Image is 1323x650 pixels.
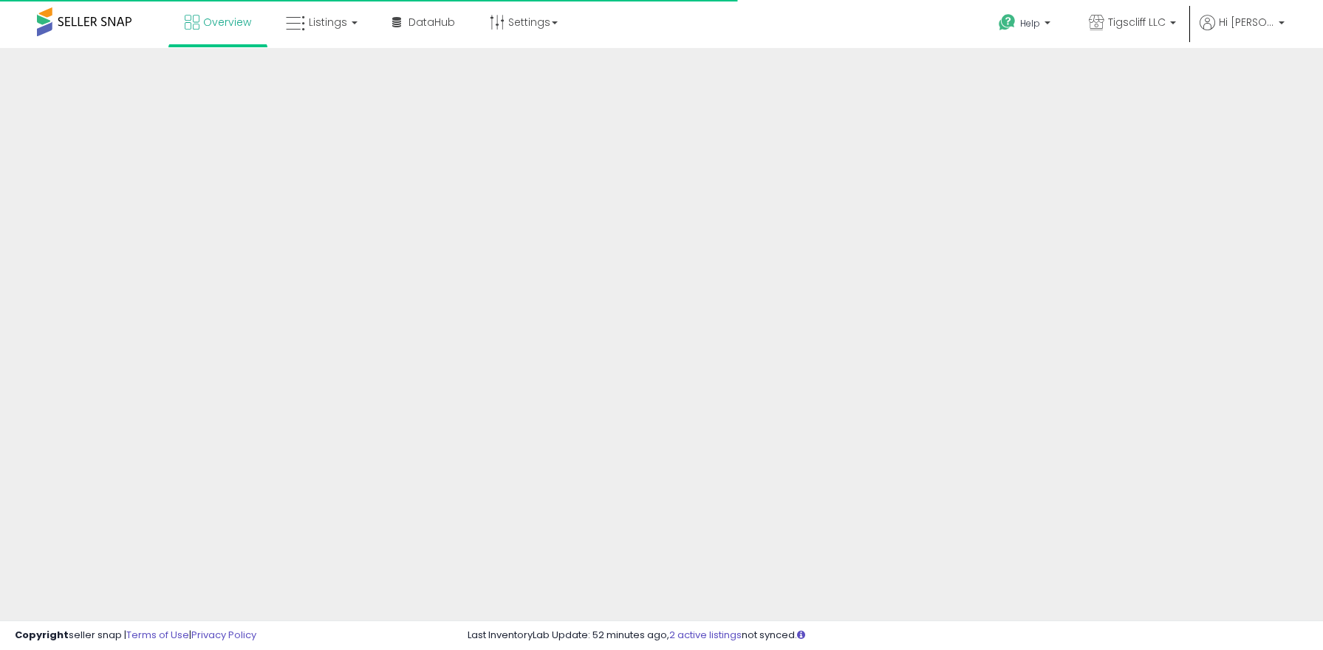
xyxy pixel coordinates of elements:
div: Last InventoryLab Update: 52 minutes ago, not synced. [468,629,1308,643]
a: Terms of Use [126,628,189,642]
span: Help [1020,17,1040,30]
span: Overview [203,15,251,30]
span: Tigscliff LLC [1108,15,1166,30]
span: Listings [309,15,347,30]
a: Help [987,2,1065,48]
i: Click here to read more about un-synced listings. [797,630,805,640]
span: Hi [PERSON_NAME] [1219,15,1274,30]
i: Get Help [998,13,1016,32]
div: seller snap | | [15,629,256,643]
a: Hi [PERSON_NAME] [1200,15,1285,48]
a: 2 active listings [669,628,742,642]
span: DataHub [408,15,455,30]
strong: Copyright [15,628,69,642]
a: Privacy Policy [191,628,256,642]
